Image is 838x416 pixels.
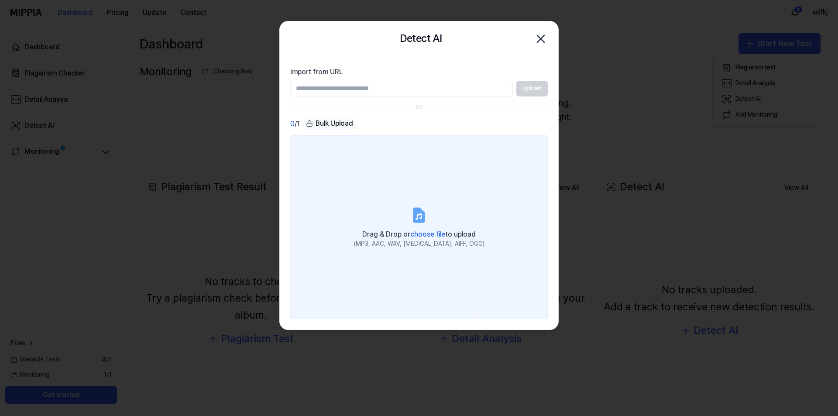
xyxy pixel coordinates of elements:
span: choose file [410,230,445,238]
div: / 1 [290,117,300,130]
div: OR [416,103,423,111]
label: Import from URL [290,67,548,77]
span: Drag & Drop or to upload [362,230,476,238]
span: 0 [290,119,295,129]
button: Bulk Upload [303,117,356,130]
div: (MP3, AAC, WAV, [MEDICAL_DATA], AIFF, OGG) [354,240,484,248]
h2: Detect AI [400,30,442,47]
